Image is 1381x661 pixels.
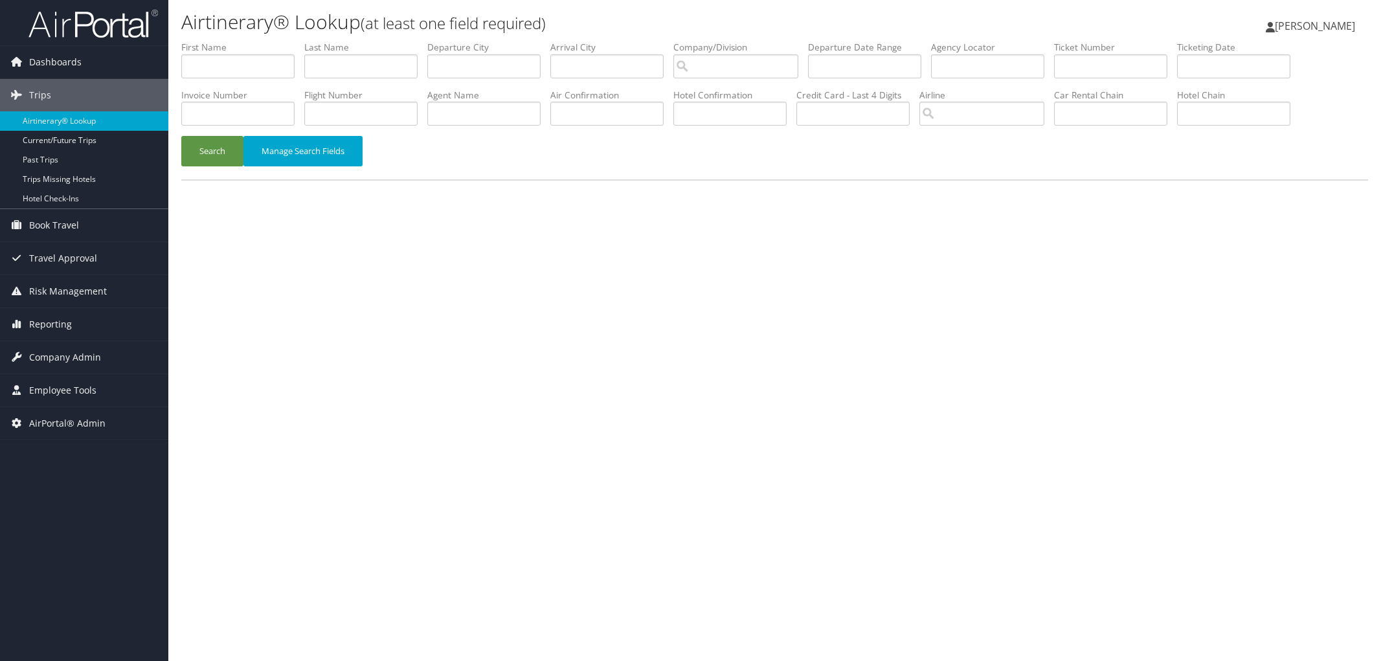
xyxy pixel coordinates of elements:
label: Ticketing Date [1177,41,1300,54]
img: airportal-logo.png [28,8,158,39]
label: Airline [919,89,1054,102]
a: [PERSON_NAME] [1266,6,1368,45]
h1: Airtinerary® Lookup [181,8,972,36]
button: Search [181,136,243,166]
label: Car Rental Chain [1054,89,1177,102]
small: (at least one field required) [361,12,546,34]
label: Credit Card - Last 4 Digits [796,89,919,102]
label: Hotel Confirmation [673,89,796,102]
label: Invoice Number [181,89,304,102]
label: Flight Number [304,89,427,102]
span: Risk Management [29,275,107,308]
label: Departure City [427,41,550,54]
span: Reporting [29,308,72,341]
label: Air Confirmation [550,89,673,102]
label: Hotel Chain [1177,89,1300,102]
span: Employee Tools [29,374,96,407]
label: First Name [181,41,304,54]
label: Company/Division [673,41,808,54]
span: AirPortal® Admin [29,407,106,440]
label: Agency Locator [931,41,1054,54]
label: Arrival City [550,41,673,54]
button: Manage Search Fields [243,136,363,166]
span: Book Travel [29,209,79,241]
label: Ticket Number [1054,41,1177,54]
span: Trips [29,79,51,111]
label: Agent Name [427,89,550,102]
span: Travel Approval [29,242,97,274]
label: Departure Date Range [808,41,931,54]
label: Last Name [304,41,427,54]
span: Dashboards [29,46,82,78]
span: Company Admin [29,341,101,374]
span: [PERSON_NAME] [1275,19,1355,33]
